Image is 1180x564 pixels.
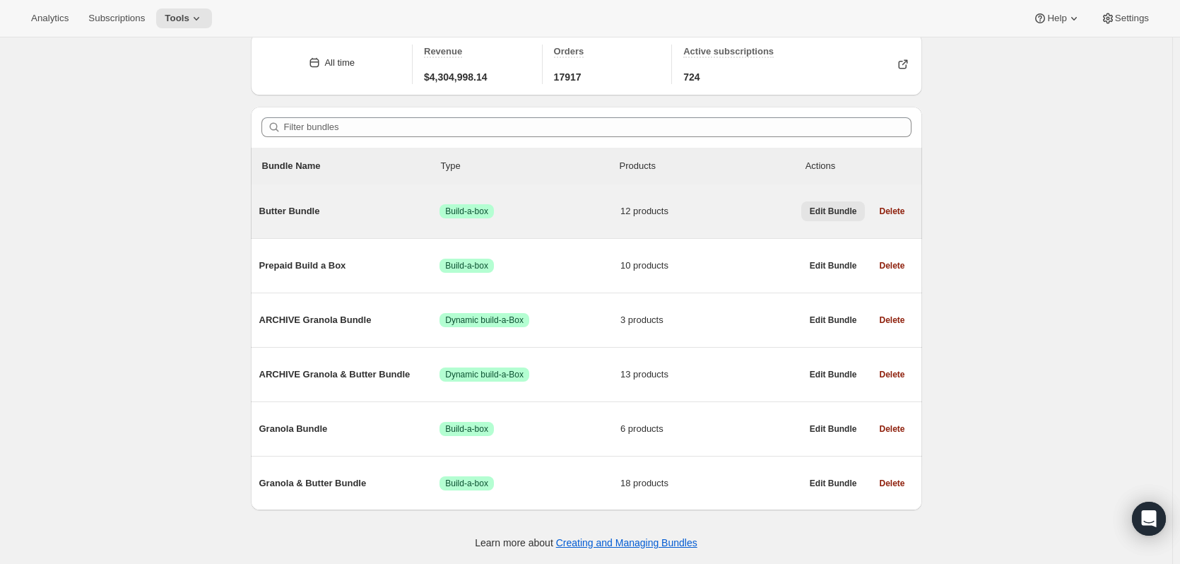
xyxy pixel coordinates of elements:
[554,46,584,57] span: Orders
[259,476,440,490] span: Granola & Butter Bundle
[871,256,913,276] button: Delete
[879,206,904,217] span: Delete
[620,368,801,382] span: 13 products
[879,315,904,326] span: Delete
[801,365,866,384] button: Edit Bundle
[879,478,904,489] span: Delete
[324,56,355,70] div: All time
[801,256,866,276] button: Edit Bundle
[810,423,857,435] span: Edit Bundle
[810,369,857,380] span: Edit Bundle
[879,369,904,380] span: Delete
[871,419,913,439] button: Delete
[810,478,857,489] span: Edit Bundle
[165,13,189,24] span: Tools
[445,478,488,489] span: Build-a-box
[801,419,866,439] button: Edit Bundle
[445,369,524,380] span: Dynamic build-a-Box
[23,8,77,28] button: Analytics
[879,260,904,271] span: Delete
[620,159,798,173] div: Products
[810,206,857,217] span: Edit Bundle
[801,310,866,330] button: Edit Bundle
[806,159,911,173] div: Actions
[620,259,801,273] span: 10 products
[1132,502,1166,536] div: Open Intercom Messenger
[424,70,488,84] span: $4,304,998.14
[620,204,801,218] span: 12 products
[620,313,801,327] span: 3 products
[554,70,582,84] span: 17917
[475,536,697,550] p: Learn more about
[259,368,440,382] span: ARCHIVE Granola & Butter Bundle
[1025,8,1089,28] button: Help
[259,259,440,273] span: Prepaid Build a Box
[683,70,700,84] span: 724
[620,422,801,436] span: 6 products
[259,422,440,436] span: Granola Bundle
[871,201,913,221] button: Delete
[871,310,913,330] button: Delete
[88,13,145,24] span: Subscriptions
[259,204,440,218] span: Butter Bundle
[871,474,913,493] button: Delete
[683,46,774,57] span: Active subscriptions
[80,8,153,28] button: Subscriptions
[445,206,488,217] span: Build-a-box
[445,423,488,435] span: Build-a-box
[156,8,212,28] button: Tools
[801,474,866,493] button: Edit Bundle
[810,315,857,326] span: Edit Bundle
[445,260,488,271] span: Build-a-box
[1092,8,1157,28] button: Settings
[620,476,801,490] span: 18 products
[31,13,69,24] span: Analytics
[445,315,524,326] span: Dynamic build-a-Box
[879,423,904,435] span: Delete
[1115,13,1149,24] span: Settings
[871,365,913,384] button: Delete
[441,159,620,173] div: Type
[262,159,441,173] p: Bundle Name
[424,46,462,57] span: Revenue
[259,313,440,327] span: ARCHIVE Granola Bundle
[1047,13,1066,24] span: Help
[556,537,697,548] a: Creating and Managing Bundles
[284,117,911,137] input: Filter bundles
[810,260,857,271] span: Edit Bundle
[801,201,866,221] button: Edit Bundle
